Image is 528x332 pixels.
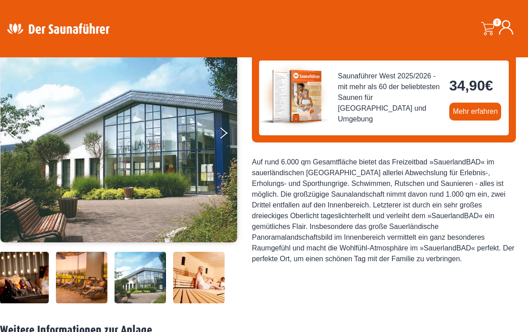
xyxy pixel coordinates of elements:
[9,124,32,146] button: Previous
[218,124,241,146] button: Next
[259,60,331,132] img: der-saunafuehrer-2025-west.jpg
[252,157,516,264] div: Auf rund 6.000 qm Gesamtfläche bietet das Freizeitbad »SauerlandBAD« im sauerländischen [GEOGRAPH...
[338,71,442,125] span: Saunaführer West 2025/2026 - mit mehr als 60 der beliebtesten Saunen für [GEOGRAPHIC_DATA] und Um...
[449,78,493,94] bdi: 34,90
[485,78,493,94] span: €
[449,103,502,121] a: Mehr erfahren
[493,18,501,26] span: 0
